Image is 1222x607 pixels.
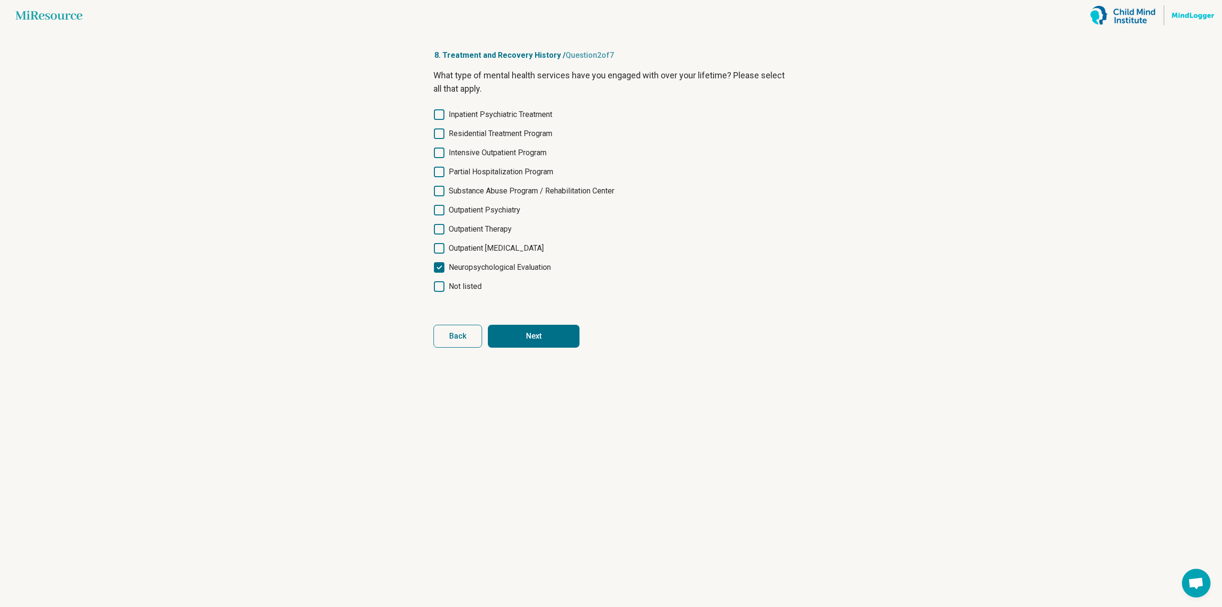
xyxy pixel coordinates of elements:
span: Substance Abuse Program / Rehabilitation Center [449,185,614,197]
span: Inpatient Psychiatric Treatment [449,109,552,120]
span: Question 2 of 7 [566,51,614,60]
p: What type of mental health services have you engaged with over your lifetime? Please select all t... [433,69,789,96]
button: Back [433,325,482,348]
span: Residential Treatment Program [449,128,552,139]
div: Open chat [1182,569,1211,597]
span: Partial Hospitalization Program [449,166,553,178]
span: Back [449,332,466,340]
span: Not listed [449,281,482,292]
span: Intensive Outpatient Program [449,147,547,159]
span: Outpatient [MEDICAL_DATA] [449,243,544,254]
button: Next [488,325,579,348]
span: Outpatient Therapy [449,224,512,235]
span: Neuropsychological Evaluation [449,262,551,273]
span: Outpatient Psychiatry [449,204,520,216]
p: 8. Treatment and Recovery History / [433,50,789,61]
